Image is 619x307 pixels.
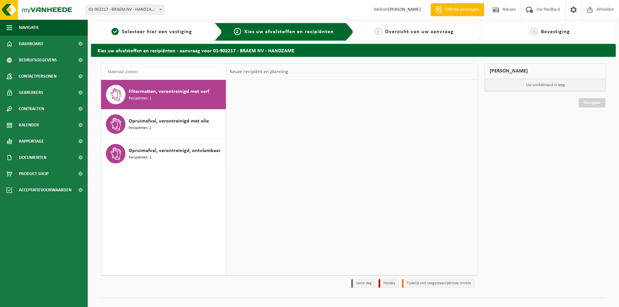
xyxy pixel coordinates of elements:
[431,3,484,16] a: Offerte aanvragen
[104,67,223,77] input: Materiaal zoeken
[375,28,382,35] span: 3
[19,117,39,133] span: Kalender
[122,29,192,34] span: Selecteer hier een vestiging
[244,29,334,34] span: Kies uw afvalstoffen en recipiënten
[19,52,57,68] span: Bedrijfsgegevens
[388,7,421,12] strong: [PERSON_NAME]
[129,88,209,96] span: Filtermatten, verontreinigd met verf
[19,149,46,166] span: Documenten
[19,36,43,52] span: Dashboard
[379,279,399,288] li: Holiday
[19,133,44,149] span: Rapportage
[129,147,221,155] span: Opruimafval, verontreinigd, ontvlambaar
[19,84,43,101] span: Gebruikers
[226,64,291,80] div: Keuze recipiënt en planning
[385,29,454,34] span: Overzicht van uw aanvraag
[579,98,605,108] a: Doorgaan
[402,279,475,288] li: Tijdelijk niet toegestaan/période limitée
[19,182,71,198] span: Acceptatievoorwaarden
[444,6,481,13] span: Offerte aanvragen
[86,5,164,14] span: 01-902217 - BRAEM NV - HANDZAME
[94,28,209,36] a: 1Selecteer hier een vestiging
[101,139,226,168] button: Opruimafval, verontreinigd, ontvlambaar Recipiënten: 1
[19,166,48,182] span: Product Shop
[129,155,151,161] span: Recipiënten: 1
[19,101,44,117] span: Contracten
[485,79,606,91] p: Uw winkelmand is leeg
[111,28,119,35] span: 1
[91,44,616,57] h2: Kies uw afvalstoffen en recipiënten - aanvraag voor 01-902217 - BRAEM NV - HANDZAME
[351,279,375,288] li: Vaste dag
[19,68,57,84] span: Contactpersonen
[129,96,151,102] span: Recipiënten: 1
[129,117,209,125] span: Opruimafval, verontreinigd met olie
[86,5,164,15] span: 01-902217 - BRAEM NV - HANDZAME
[541,29,570,34] span: Bevestiging
[101,109,226,139] button: Opruimafval, verontreinigd met olie Recipiënten: 2
[19,19,39,36] span: Navigatie
[484,63,606,79] div: [PERSON_NAME]
[101,80,226,109] button: Filtermatten, verontreinigd met verf Recipiënten: 1
[531,28,538,35] span: 4
[234,28,241,35] span: 2
[129,125,151,131] span: Recipiënten: 2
